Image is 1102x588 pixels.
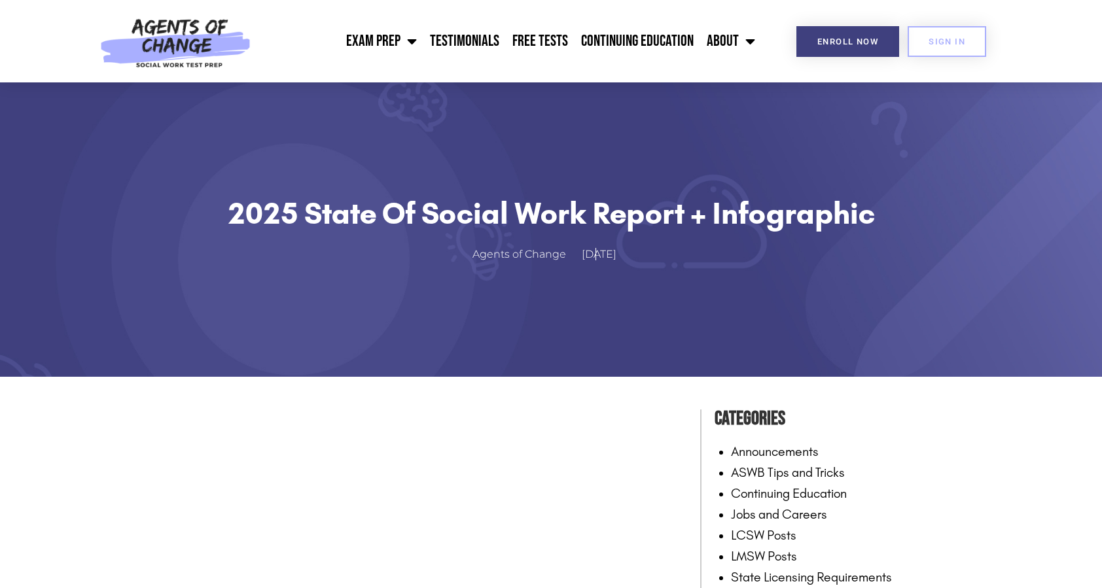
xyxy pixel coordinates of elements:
a: SIGN IN [908,26,986,57]
time: [DATE] [582,248,616,260]
a: About [700,25,762,58]
a: LMSW Posts [731,548,797,564]
a: Continuing Education [575,25,700,58]
nav: Menu [258,25,762,58]
a: Continuing Education [731,485,847,501]
a: LCSW Posts [731,527,796,543]
a: State Licensing Requirements [731,569,892,585]
span: SIGN IN [929,37,965,46]
a: Agents of Change [472,245,579,264]
a: Announcements [731,443,819,459]
a: Testimonials [423,25,506,58]
a: Enroll Now [796,26,899,57]
span: Agents of Change [472,245,566,264]
a: [DATE] [582,245,630,264]
h4: Categories [715,403,924,434]
span: Enroll Now [817,37,878,46]
a: Free Tests [506,25,575,58]
h1: 2025 State of Social Work Report + Infographic [211,195,891,232]
a: ASWB Tips and Tricks [731,464,845,480]
a: Jobs and Careers [731,506,827,522]
a: Exam Prep [340,25,423,58]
